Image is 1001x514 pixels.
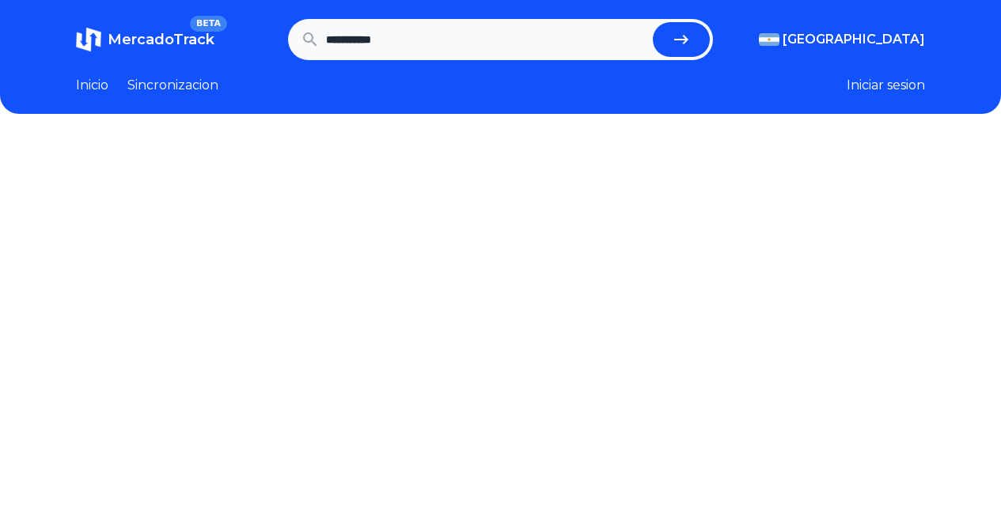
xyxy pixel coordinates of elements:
a: Inicio [76,76,108,95]
img: MercadoTrack [76,27,101,52]
a: Sincronizacion [127,76,218,95]
a: MercadoTrackBETA [76,27,214,52]
span: BETA [190,16,227,32]
button: Iniciar sesion [847,76,925,95]
button: [GEOGRAPHIC_DATA] [759,30,925,49]
span: [GEOGRAPHIC_DATA] [783,30,925,49]
img: Argentina [759,33,779,46]
span: MercadoTrack [108,31,214,48]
